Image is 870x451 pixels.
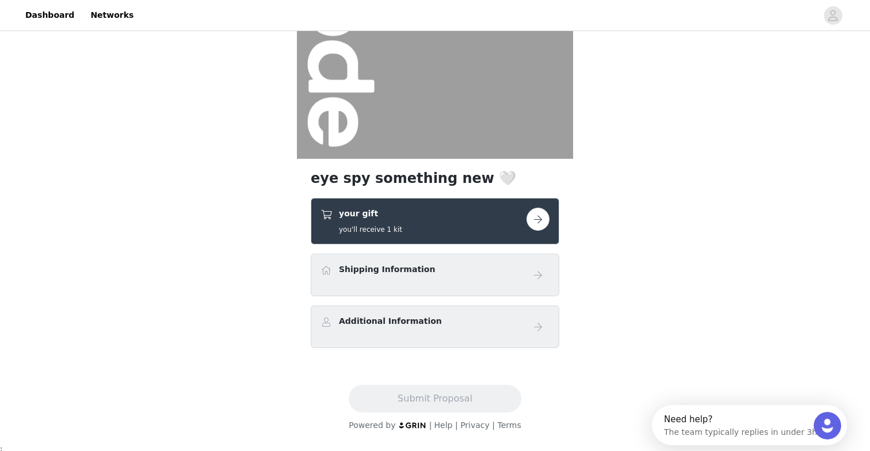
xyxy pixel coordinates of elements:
div: Open Intercom Messenger [5,5,199,36]
div: Shipping Information [311,254,559,296]
h5: you'll receive 1 kit [339,224,402,235]
span: | [492,421,495,430]
a: Help [434,421,453,430]
h4: Shipping Information [339,263,435,276]
span: | [455,421,458,430]
a: Dashboard [18,2,81,28]
a: Networks [83,2,140,28]
a: Privacy [460,421,490,430]
div: Additional Information [311,305,559,348]
a: Terms [497,421,521,430]
iframe: Intercom live chat discovery launcher [652,405,847,445]
h4: Additional Information [339,315,442,327]
div: your gift [311,198,559,244]
div: avatar [827,6,838,25]
iframe: Intercom live chat [814,412,841,439]
span: Powered by [349,421,395,430]
img: logo [398,422,427,429]
div: The team typically replies in under 3h [12,19,165,31]
span: | [429,421,432,430]
button: Submit Proposal [349,385,521,412]
h4: your gift [339,208,402,220]
div: Need help? [12,10,165,19]
h1: eye spy something new 🤍 [311,168,559,189]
